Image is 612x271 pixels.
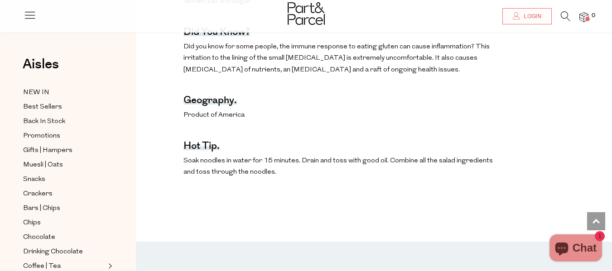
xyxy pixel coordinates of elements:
[23,101,106,113] a: Best Sellers
[23,232,55,243] span: Chocolate
[23,247,83,257] span: Drinking Chocolate
[23,160,63,171] span: Muesli | Oats
[23,246,106,257] a: Drinking Chocolate
[23,188,106,200] a: Crackers
[579,12,588,22] a: 0
[23,203,106,214] a: Bars | Chips
[183,155,500,178] p: Soak noodles in water for 15 minutes. Drain and toss with good oil. Combine all the salad ingredi...
[23,145,72,156] span: Gifts | Hampers
[23,145,106,156] a: Gifts | Hampers
[547,234,605,264] inbox-online-store-chat: Shopify online store chat
[23,218,41,228] span: Chips
[288,2,325,25] img: Part&Parcel
[23,130,106,142] a: Promotions
[23,174,106,185] a: Snacks
[23,87,49,98] span: NEW IN
[23,217,106,228] a: Chips
[183,144,220,150] h4: Hot Tip.
[23,57,59,80] a: Aisles
[521,13,541,20] span: Login
[23,116,65,127] span: Back In Stock
[183,30,250,36] h4: Did you know?
[23,116,106,127] a: Back In Stock
[183,112,245,119] span: Product of America
[23,232,106,243] a: Chocolate
[23,54,59,74] span: Aisles
[183,98,237,105] h4: Geography.
[23,87,106,98] a: NEW IN
[23,102,62,113] span: Best Sellers
[23,203,60,214] span: Bars | Chips
[183,43,490,73] span: Did you know for some people, the immune response to eating gluten can cause inflammation? This i...
[23,189,53,200] span: Crackers
[23,131,60,142] span: Promotions
[23,159,106,171] a: Muesli | Oats
[502,8,552,24] a: Login
[23,174,45,185] span: Snacks
[589,12,598,20] span: 0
